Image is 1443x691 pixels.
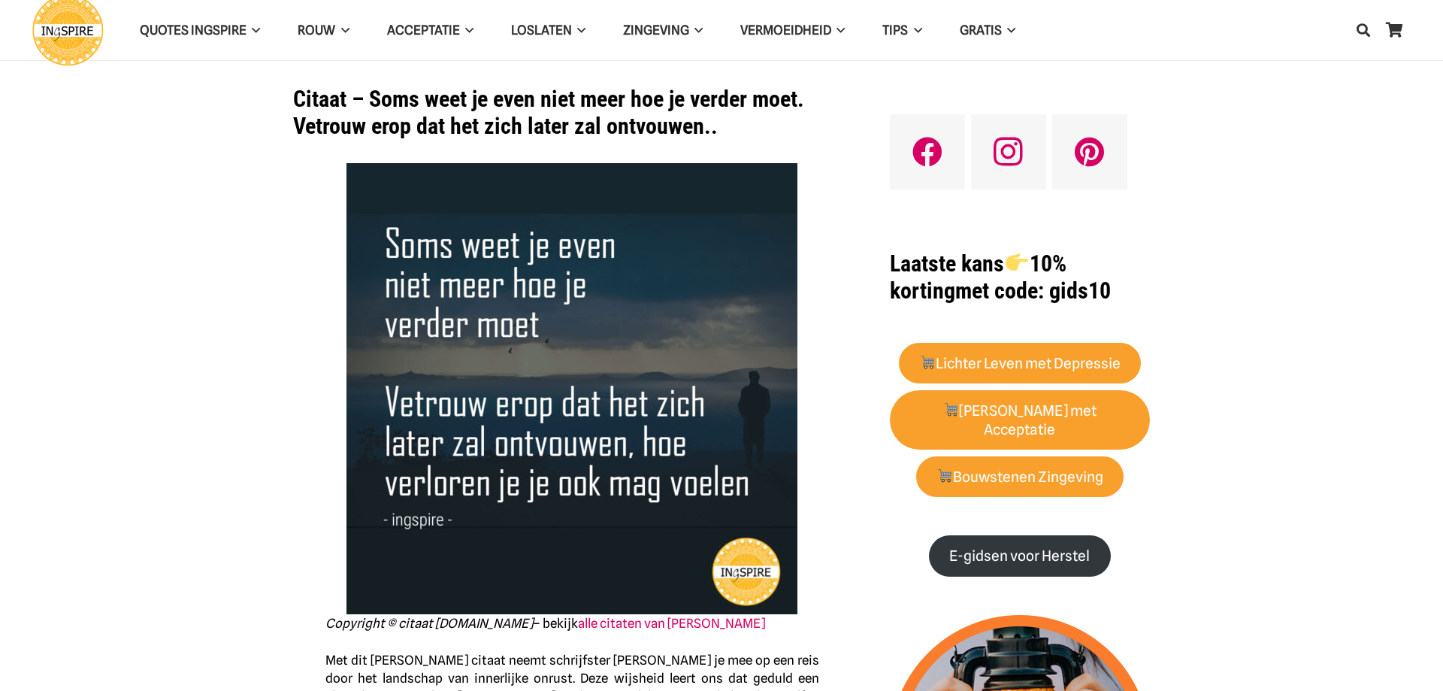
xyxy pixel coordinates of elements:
[1348,11,1378,49] a: Zoeken
[689,11,703,49] span: Zingeving Menu
[944,402,958,417] img: 🛒
[890,390,1150,450] a: 🛒[PERSON_NAME] met Acceptatie
[890,250,1150,305] h1: met code: gids10
[293,86,852,140] h1: Citaat – Soms weet je even niet meer hoe je verder moet. Vetrouw erop dat het zich later zal ontv...
[492,11,604,50] a: LoslatenLoslaten Menu
[460,11,473,49] span: Acceptatie Menu
[578,616,765,631] a: alle citaten van [PERSON_NAME]
[511,23,572,38] span: Loslaten
[971,114,1046,189] a: Instagram
[325,616,533,631] em: Copyright © citaat [DOMAIN_NAME]
[890,250,1066,304] strong: Laatste kans 10% korting
[387,23,460,38] span: Acceptatie
[1002,11,1015,49] span: GRATIS Menu
[623,23,689,38] span: Zingeving
[916,456,1124,498] a: 🛒Bouwstenen Zingeving
[919,355,1121,372] strong: Lichter Leven met Depressie
[943,402,1097,438] strong: [PERSON_NAME] met Acceptatie
[920,355,934,369] img: 🛒
[864,11,940,50] a: TIPSTIPS Menu
[1006,251,1028,274] img: 👉
[140,23,247,38] span: QUOTES INGSPIRE
[298,23,335,38] span: ROUW
[882,23,908,38] span: TIPS
[121,11,279,50] a: QUOTES INGSPIREQUOTES INGSPIRE Menu
[831,11,845,49] span: VERMOEIDHEID Menu
[572,11,585,49] span: Loslaten Menu
[949,547,1090,565] strong: E-gidsen voor Herstel
[929,535,1111,577] a: E-gidsen voor Herstel
[740,23,831,38] span: VERMOEIDHEID
[960,23,1002,38] span: GRATIS
[941,11,1034,50] a: GRATISGRATIS Menu
[721,11,864,50] a: VERMOEIDHEIDVERMOEIDHEID Menu
[936,468,1103,486] strong: Bouwstenen Zingeving
[1052,114,1127,189] a: Pinterest
[335,11,349,49] span: ROUW Menu
[890,114,965,189] a: Facebook
[908,11,921,49] span: TIPS Menu
[604,11,721,50] a: ZingevingZingeving Menu
[368,11,492,50] a: AcceptatieAcceptatie Menu
[899,343,1142,384] a: 🛒Lichter Leven met Depressie
[247,11,260,49] span: QUOTES INGSPIRE Menu
[346,163,797,614] img: Citaat inge: Soms weet je even niet meer hoe je verder moet. Vertrouw erop dat het zich later zal...
[937,468,951,483] img: 🛒
[325,614,820,632] p: – bekijk
[279,11,368,50] a: ROUWROUW Menu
